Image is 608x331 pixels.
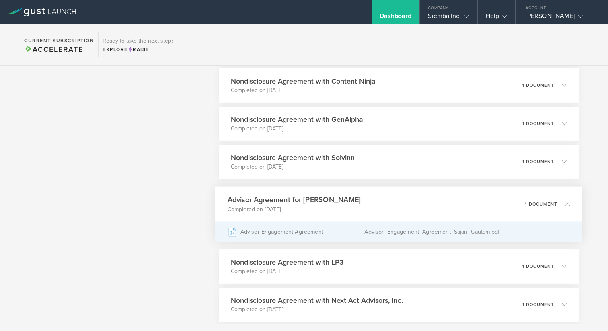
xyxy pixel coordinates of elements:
[231,295,403,306] h3: Nondisclosure Agreement with Next Act Advisors, Inc.
[380,12,412,24] div: Dashboard
[227,205,361,213] p: Completed on [DATE]
[231,125,363,133] p: Completed on [DATE]
[522,264,554,269] p: 1 document
[522,83,554,88] p: 1 document
[24,45,83,54] span: Accelerate
[522,160,554,164] p: 1 document
[522,302,554,307] p: 1 document
[364,222,570,242] div: Advisor_Engagement_Agreement_Sajan_Gautam.pdf
[227,194,361,205] h3: Advisor Agreement for [PERSON_NAME]
[568,292,608,331] iframe: Chat Widget
[103,46,173,53] div: Explore
[486,12,507,24] div: Help
[98,32,177,57] div: Ready to take the next step?ExploreRaise
[525,201,557,206] p: 1 document
[227,222,364,242] div: Advisor Engagement Agreement
[231,86,376,95] p: Completed on [DATE]
[103,38,173,44] h3: Ready to take the next step?
[231,306,403,314] p: Completed on [DATE]
[231,76,376,86] h3: Nondisclosure Agreement with Content Ninja
[128,47,149,52] span: Raise
[24,38,94,43] h2: Current Subscription
[428,12,469,24] div: Siemba Inc.
[231,267,343,275] p: Completed on [DATE]
[231,114,363,125] h3: Nondisclosure Agreement with GenAlpha
[231,257,343,267] h3: Nondisclosure Agreement with LP3
[526,12,594,24] div: [PERSON_NAME]
[522,121,554,126] p: 1 document
[231,152,355,163] h3: Nondisclosure Agreement with Solvinn
[231,163,355,171] p: Completed on [DATE]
